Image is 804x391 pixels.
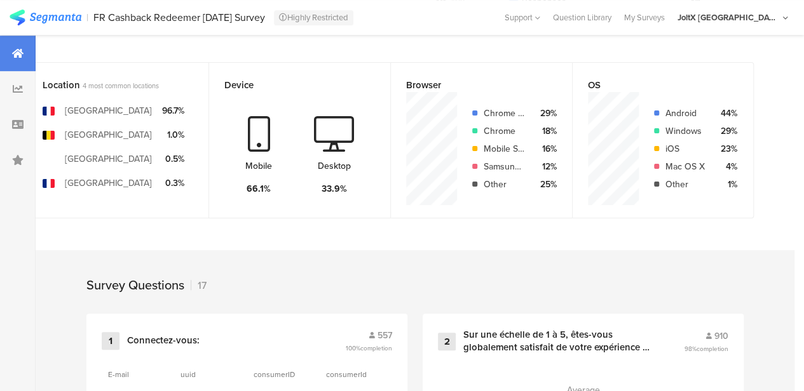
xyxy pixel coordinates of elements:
[322,182,347,195] div: 33.9%
[245,159,272,173] div: Mobile
[162,104,184,117] div: 96.7%
[65,152,152,166] div: [GEOGRAPHIC_DATA]
[86,275,184,295] div: Survey Questions
[714,329,728,343] span: 910
[463,329,653,354] div: Sur une échelle de 1 à 5, êtes-vous globalement satisfait de votre expérience de remboursement en...
[665,107,705,120] div: Android
[181,369,238,380] section: uuid
[715,142,737,156] div: 23%
[43,78,172,92] div: Location
[108,369,165,380] section: E-mail
[535,124,557,138] div: 18%
[697,344,728,354] span: completion
[65,104,152,117] div: [GEOGRAPHIC_DATA]
[438,333,456,350] div: 2
[65,176,152,190] div: [GEOGRAPHIC_DATA]
[162,152,184,166] div: 0.5%
[65,128,152,142] div: [GEOGRAPHIC_DATA]
[588,78,717,92] div: OS
[484,160,524,173] div: Samsung Internet
[484,178,524,191] div: Other
[665,142,705,156] div: iOS
[378,329,392,342] span: 557
[665,178,705,191] div: Other
[224,78,354,92] div: Device
[715,160,737,173] div: 4%
[191,278,207,293] div: 17
[274,10,353,25] div: Highly Restricted
[535,178,557,191] div: 25%
[86,10,88,25] div: |
[535,160,557,173] div: 12%
[93,11,265,23] div: FR Cashback Redeemer [DATE] Survey
[127,335,200,347] div: Connectez-vous:
[618,11,671,23] a: My Surveys
[535,107,557,120] div: 29%
[247,182,271,195] div: 66.1%
[10,10,81,25] img: segmanta logo
[406,78,536,92] div: Browser
[715,107,737,120] div: 44%
[318,159,351,173] div: Desktop
[715,178,737,191] div: 1%
[83,81,159,91] span: 4 most common locations
[678,11,779,23] div: JoltX [GEOGRAPHIC_DATA]
[484,124,524,138] div: Chrome
[102,332,119,350] div: 1
[484,107,524,120] div: Chrome Mobile
[715,124,737,138] div: 29%
[665,160,705,173] div: Mac OS X
[484,142,524,156] div: Mobile Safari
[505,8,540,27] div: Support
[685,344,728,354] span: 98%
[665,124,705,138] div: Windows
[360,343,392,353] span: completion
[162,128,184,142] div: 1.0%
[535,142,557,156] div: 16%
[346,343,392,353] span: 100%
[162,176,184,190] div: 0.3%
[254,369,311,380] section: consumerID
[326,369,383,380] section: consumerId
[547,11,618,23] a: Question Library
